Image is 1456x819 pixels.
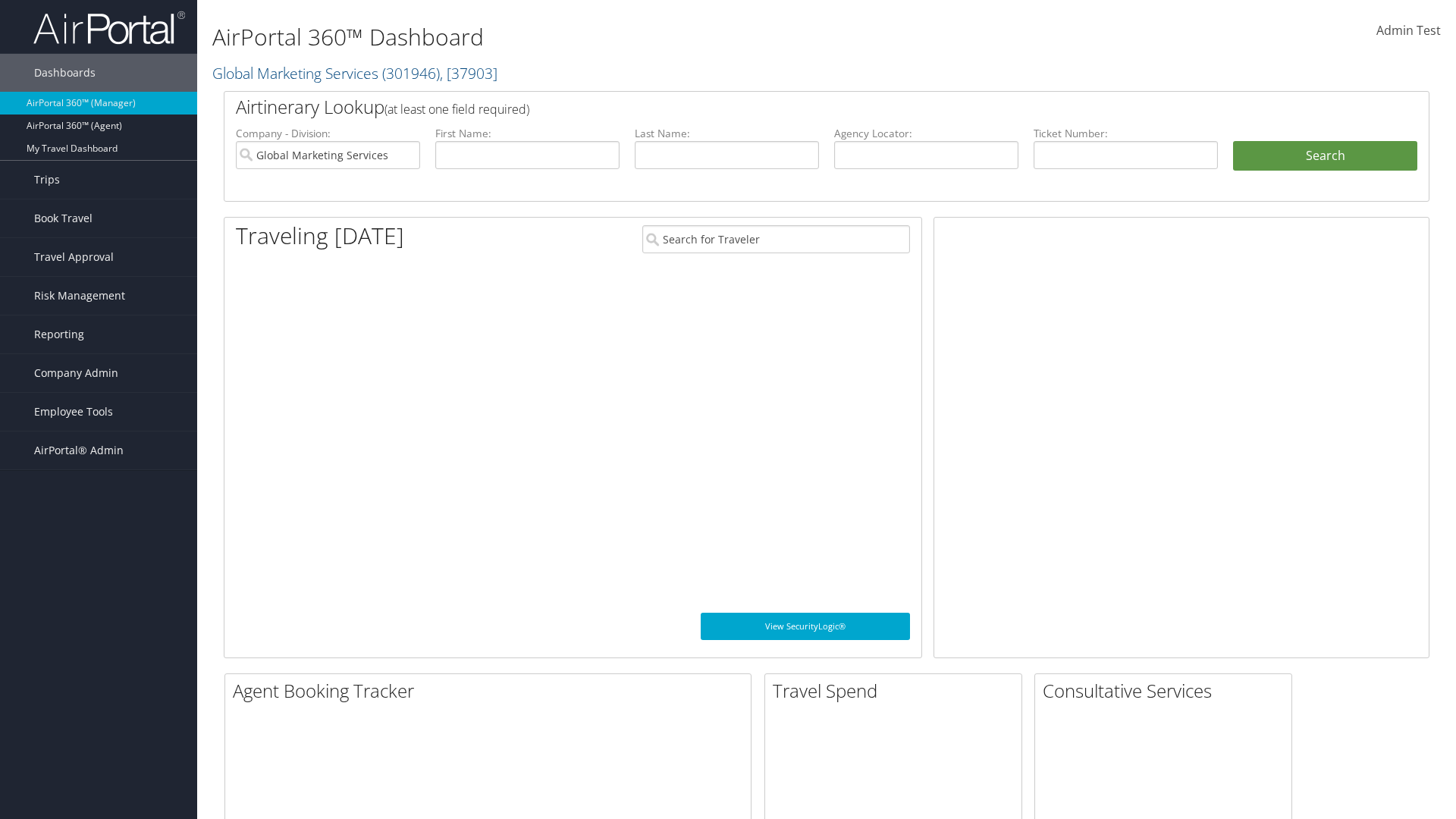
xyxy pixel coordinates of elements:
[34,199,93,237] span: Book Travel
[1034,126,1218,141] label: Ticket Number:
[33,10,185,45] img: airportal-logo.png
[382,63,440,83] span: ( 301946 )
[1043,678,1291,704] h2: Consultative Services
[212,21,1031,53] h1: AirPortal 360™ Dashboard
[34,161,60,199] span: Trips
[834,126,1018,141] label: Agency Locator:
[34,238,114,276] span: Travel Approval
[212,63,497,83] a: Global Marketing Services
[701,613,910,640] a: View SecurityLogic®
[773,678,1021,704] h2: Travel Spend
[34,393,113,431] span: Employee Tools
[34,54,96,92] span: Dashboards
[233,678,751,704] h2: Agent Booking Tracker
[435,126,620,141] label: First Name:
[236,220,404,252] h1: Traveling [DATE]
[1376,8,1441,55] a: Admin Test
[1376,22,1441,39] span: Admin Test
[642,225,910,253] input: Search for Traveler
[236,94,1317,120] h2: Airtinerary Lookup
[34,277,125,315] span: Risk Management
[34,354,118,392] span: Company Admin
[440,63,497,83] span: , [ 37903 ]
[236,126,420,141] label: Company - Division:
[34,431,124,469] span: AirPortal® Admin
[384,101,529,118] span: (at least one field required)
[1233,141,1417,171] button: Search
[34,315,84,353] span: Reporting
[635,126,819,141] label: Last Name:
